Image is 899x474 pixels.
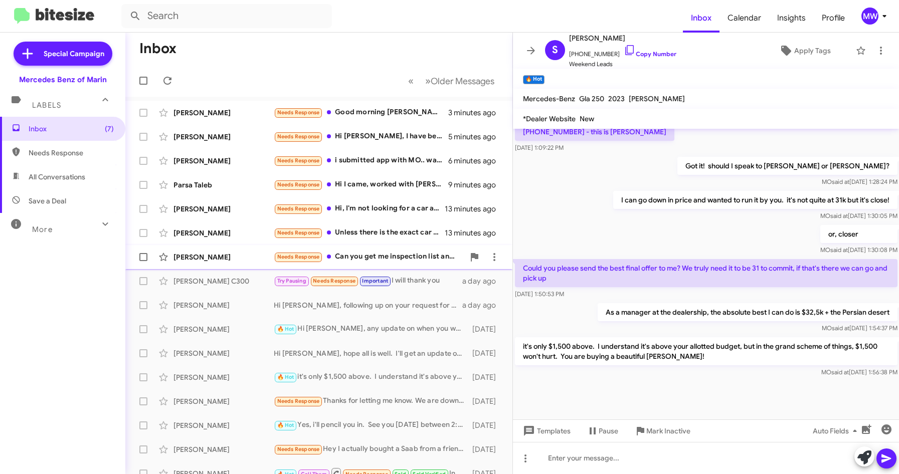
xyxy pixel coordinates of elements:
span: Gla 250 [579,94,604,103]
span: Needs Response [277,398,320,404]
a: Calendar [720,4,769,33]
span: [PERSON_NAME] [569,32,676,44]
p: I can go down in price and wanted to run it by you. it's not quite at 31k but it's close! [613,191,897,209]
span: [DATE] 1:50:53 PM [515,290,564,298]
span: [DATE] 1:09:22 PM [515,144,564,151]
span: Needs Response [277,157,320,164]
div: Hey I actually bought a Saab from a friend for a steal definitely locked you in for when I need a... [274,443,469,455]
div: MW [861,8,878,25]
p: it's only $1,500 above. I understand it's above your allotted budget, but in the grand scheme of ... [515,337,897,365]
div: Hi I came, worked with [PERSON_NAME], and I left my sunglasses in the dealership, please let me k... [274,179,448,190]
span: S [552,42,558,58]
span: [PERSON_NAME] [629,94,685,103]
div: [PERSON_NAME] [173,252,274,262]
div: a day ago [462,276,504,286]
a: Profile [814,4,853,33]
span: » [425,75,431,87]
div: 6 minutes ago [448,156,504,166]
span: Labels [32,101,61,110]
span: Auto Fields [813,422,861,440]
span: Needs Response [277,133,320,140]
div: Can you get me inspection list and pictures please. Thanks [274,251,464,263]
span: MO [DATE] 1:54:37 PM [821,324,897,332]
span: said at [830,246,847,254]
div: 13 minutes ago [445,204,504,214]
span: Inbox [29,124,114,134]
span: Needs Response [277,205,320,212]
a: Insights [769,4,814,33]
div: [DATE] [469,396,504,406]
span: MO [DATE] 1:30:05 PM [820,212,897,219]
div: 5 minutes ago [448,132,504,142]
span: said at [831,368,848,376]
div: it's only $1,500 above. I understand it's above your allotted budget, but in the grand scheme of ... [274,371,469,383]
div: Unless there is the exact car I'm looking for I can't drive the trip [274,227,445,239]
p: Got it! should I speak to [PERSON_NAME] or [PERSON_NAME]? [677,157,897,175]
span: Mercedes-Benz [523,94,575,103]
div: [PERSON_NAME] [173,300,274,310]
span: All Conversations [29,172,85,182]
button: Templates [513,422,579,440]
span: said at [831,324,849,332]
nav: Page navigation example [403,71,500,91]
div: [PERSON_NAME] [173,228,274,238]
button: MW [853,8,888,25]
span: Try Pausing [277,278,306,284]
span: [PHONE_NUMBER] [569,44,676,59]
div: 9 minutes ago [448,180,504,190]
div: [PERSON_NAME] [173,324,274,334]
div: [PERSON_NAME] [173,444,274,454]
span: « [408,75,414,87]
span: MO [DATE] 1:30:08 PM [820,246,897,254]
span: Needs Response [277,446,320,452]
span: Needs Response [277,181,320,188]
span: (7) [105,124,114,134]
div: [DATE] [469,444,504,454]
div: [PERSON_NAME] [173,156,274,166]
div: Good morning [PERSON_NAME], I was in touch with [PERSON_NAME] and explained that I’m interested i... [274,107,448,118]
button: Mark Inactive [626,422,698,440]
span: Save a Deal [29,196,66,206]
div: [PERSON_NAME] [173,396,274,406]
span: said at [831,178,849,185]
button: Auto Fields [805,422,869,440]
div: Hi [PERSON_NAME], following up on your request for assistance. How can I assist you? [274,300,462,310]
div: Hi [PERSON_NAME], I have been waiting for you to confirm about the leak and confirm the car has c... [274,131,448,142]
span: Apply Tags [794,42,831,60]
div: [PERSON_NAME] [173,420,274,430]
div: [DATE] [469,372,504,382]
div: 3 minutes ago [448,108,504,118]
span: Needs Response [29,148,114,158]
a: Copy Number [624,50,676,58]
span: More [32,225,53,234]
div: i submitted app with MO.. waiting to hear back first [274,155,448,166]
button: Next [419,71,500,91]
div: I will thank you [274,275,462,287]
button: Previous [402,71,420,91]
h1: Inbox [139,41,176,57]
span: Special Campaign [44,49,104,59]
span: Weekend Leads [569,59,676,69]
span: MO [DATE] 1:56:38 PM [821,368,897,376]
span: said at [830,212,847,219]
button: Apply Tags [758,42,851,60]
span: Needs Response [313,278,355,284]
div: [PERSON_NAME] [173,204,274,214]
span: New [580,114,594,123]
div: [PERSON_NAME] C300 [173,276,274,286]
span: Older Messages [431,76,494,87]
span: 🔥 Hot [277,326,294,332]
span: Pause [599,422,618,440]
button: Pause [579,422,626,440]
a: Inbox [683,4,720,33]
div: [PERSON_NAME] [173,372,274,382]
span: Important [362,278,388,284]
div: [PERSON_NAME] [173,108,274,118]
div: Thanks for letting me know. We are down to the final few cars and want to get the details as far ... [274,395,469,407]
span: MO [DATE] 1:28:24 PM [821,178,897,185]
div: 13 minutes ago [445,228,504,238]
div: Hi, I'm not looking for a car at the moment. I will reach back out when I am. Thank you [274,203,445,214]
